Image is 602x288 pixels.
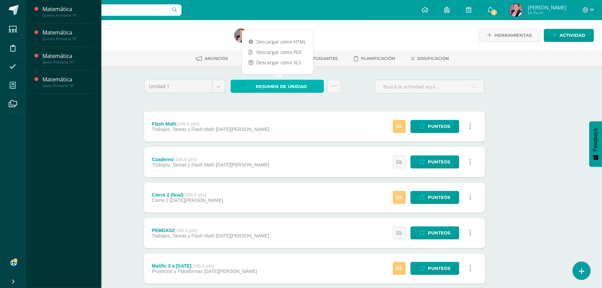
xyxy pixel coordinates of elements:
div: PEMDAS2 [152,228,269,233]
div: Matemática [42,52,93,60]
img: b642a002b92f01e9ab70c74b6c3c30d5.png [235,29,248,42]
span: [DATE][PERSON_NAME] [216,127,269,132]
a: Resumen de unidad [231,80,324,93]
span: Punteos [428,191,451,204]
span: Proyectos y Plataformas [152,269,203,274]
span: Herramientas [494,29,532,42]
strong: (100.0 pts) [176,121,200,127]
span: 9 [490,9,498,16]
a: Planificación [354,53,395,64]
span: Trabajos, Tareas y Flash Math [152,127,215,132]
strong: (100.0 pts) [174,228,198,233]
a: Punteos [410,191,459,204]
span: Estudiantes [308,56,338,61]
a: Punteos [410,226,459,239]
span: Trabajos, Tareas y Flash Math [152,233,215,238]
img: b642a002b92f01e9ab70c74b6c3c30d5.png [509,3,523,17]
input: Busca un usuario... [31,4,182,16]
span: Punteos [428,156,451,168]
div: Quinto Primaria "B" [42,37,93,41]
a: Punteos [410,155,459,168]
span: [DATE][PERSON_NAME] [204,269,257,274]
div: Matific 3 a [DATE] [152,263,257,269]
strong: (100.0 pts) [174,157,197,162]
span: [DATE][PERSON_NAME] [216,162,269,167]
span: [DATE][PERSON_NAME] [216,233,269,238]
span: Cierre 2 [152,198,168,203]
a: Estudiantes [298,53,338,64]
span: Planificación [361,56,395,61]
div: Sexto Primaria 'B' [52,37,227,43]
span: Punteos [428,120,451,133]
div: Cierre 2 (final) [152,192,223,198]
span: Dosificación [417,56,449,61]
div: Matemática [42,29,93,37]
strong: (100.0 pts) [191,263,214,269]
a: Unidad 1 [144,80,225,93]
span: Feedback [593,128,599,151]
div: Flash Math [152,121,269,127]
span: Actividad [560,29,585,42]
a: MatemáticaQuinto Primaria "A" [42,5,93,18]
a: Descargar como HTML [242,37,313,47]
span: Anuncios [205,56,228,61]
a: Punteos [410,262,459,275]
span: [DATE][PERSON_NAME] [170,198,223,203]
a: MatemáticaSexto Primaria "A" [42,52,93,65]
strong: (100.0 pts) [184,192,207,198]
a: MatemáticaQuinto Primaria "B" [42,29,93,41]
a: Descargar como PDF [242,47,313,57]
div: Matemática [42,5,93,13]
h1: Matemática [52,27,227,37]
span: Unidad 1 [149,80,207,93]
a: Anuncios [196,53,228,64]
div: Quinto Primaria "A" [42,13,93,18]
a: Descargar como XLS [242,57,313,68]
button: Feedback - Mostrar encuesta [589,121,602,167]
div: Sexto Primaria "A" [42,60,93,65]
a: MatemáticaSexto Primaria "B" [42,76,93,88]
span: Punteos [428,262,451,275]
div: Cuaderno [152,157,269,162]
div: Matemática [42,76,93,83]
span: Trabajos, Tareas y Flash Math [152,162,215,167]
a: Actividad [544,29,594,42]
span: Resumen de unidad [256,80,307,93]
a: Punteos [410,120,459,133]
input: Busca la actividad aquí... [375,80,484,93]
a: Dosificación [411,53,449,64]
span: [PERSON_NAME] [528,4,566,11]
a: Herramientas [479,29,540,42]
div: Sexto Primaria "B" [42,83,93,88]
span: Punteos [428,227,451,239]
span: Mi Perfil [528,10,566,16]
